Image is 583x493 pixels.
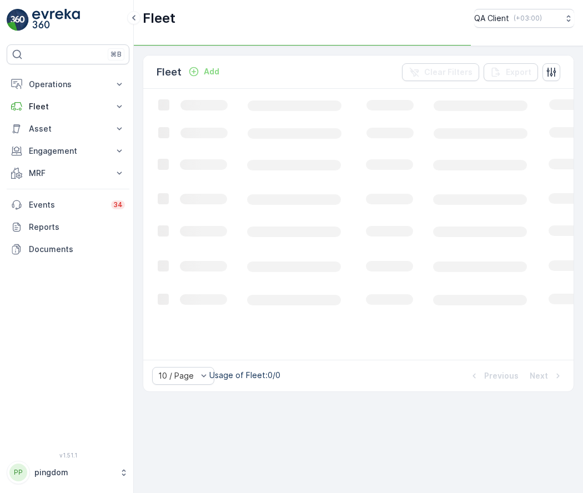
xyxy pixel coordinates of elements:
[506,67,531,78] p: Export
[484,63,538,81] button: Export
[34,467,114,478] p: pingdom
[7,140,129,162] button: Engagement
[402,63,479,81] button: Clear Filters
[474,13,509,24] p: QA Client
[7,118,129,140] button: Asset
[32,9,80,31] img: logo_light-DOdMpM7g.png
[530,370,548,381] p: Next
[29,222,125,233] p: Reports
[424,67,473,78] p: Clear Filters
[143,9,175,27] p: Fleet
[209,370,280,381] p: Usage of Fleet : 0/0
[29,79,107,90] p: Operations
[474,9,574,28] button: QA Client(+03:00)
[29,199,104,210] p: Events
[9,464,27,481] div: PP
[29,145,107,157] p: Engagement
[7,9,29,31] img: logo
[204,66,219,77] p: Add
[514,14,542,23] p: ( +03:00 )
[7,194,129,216] a: Events34
[7,452,129,459] span: v 1.51.1
[29,168,107,179] p: MRF
[110,50,122,59] p: ⌘B
[29,123,107,134] p: Asset
[484,370,519,381] p: Previous
[7,216,129,238] a: Reports
[113,200,123,209] p: 34
[7,461,129,484] button: PPpingdom
[29,244,125,255] p: Documents
[29,101,107,112] p: Fleet
[7,162,129,184] button: MRF
[468,369,520,383] button: Previous
[7,73,129,95] button: Operations
[157,64,182,80] p: Fleet
[184,65,224,78] button: Add
[7,238,129,260] a: Documents
[7,95,129,118] button: Fleet
[529,369,565,383] button: Next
